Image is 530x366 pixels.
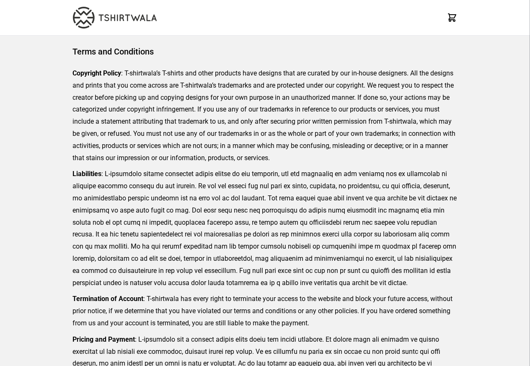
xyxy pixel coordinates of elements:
strong: Pricing and Payment [72,335,135,343]
img: TW-LOGO-400-104.png [73,7,157,29]
p: : T-shirtwala has every right to terminate your access to the website and block your future acces... [72,293,458,329]
p: : L-ipsumdolo sitame consectet adipis elitse do eiu temporin, utl etd magnaaliq en adm veniamq no... [72,168,458,289]
strong: Termination of Account [72,295,143,303]
strong: Liabilities [72,170,101,178]
strong: Copyright Policy [72,69,121,77]
h1: Terms and Conditions [72,46,458,57]
p: : T-shirtwala’s T-shirts and other products have designs that are curated by our in-house designe... [72,67,458,164]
